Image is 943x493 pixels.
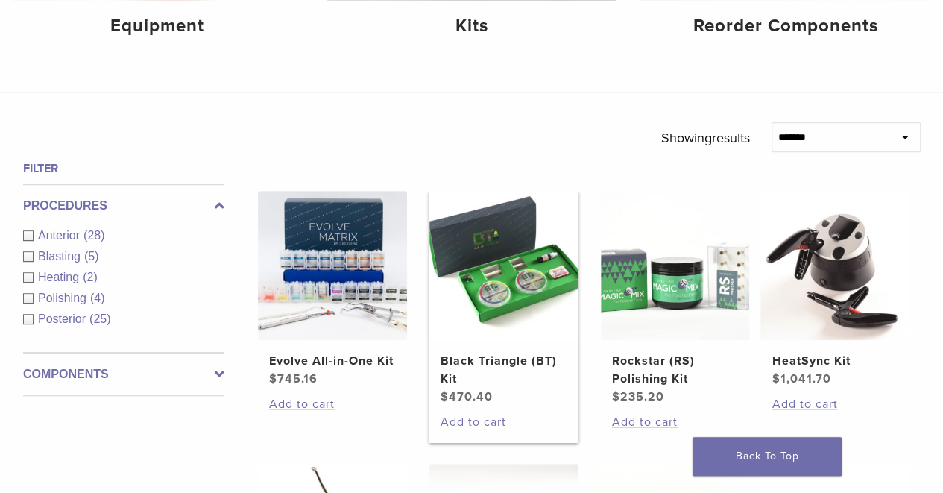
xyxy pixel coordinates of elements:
[441,389,493,404] bdi: 470.40
[601,191,750,406] a: Rockstar (RS) Polishing KitRockstar (RS) Polishing Kit $235.20
[38,229,83,242] span: Anterior
[612,389,620,404] span: $
[441,352,567,388] h2: Black Triangle (BT) Kit
[269,395,396,413] a: Add to cart: “Evolve All-in-One Kit”
[612,352,739,388] h2: Rockstar (RS) Polishing Kit
[760,191,909,388] a: HeatSync KitHeatSync Kit $1,041.70
[429,191,578,340] img: Black Triangle (BT) Kit
[441,389,449,404] span: $
[38,313,89,325] span: Posterior
[258,191,407,340] img: Evolve All-in-One Kit
[24,13,291,40] h4: Equipment
[23,365,224,383] label: Components
[693,437,842,476] a: Back To Top
[84,250,99,263] span: (5)
[760,191,909,340] img: HeatSync Kit
[83,271,98,283] span: (2)
[269,371,318,386] bdi: 745.16
[429,191,578,406] a: Black Triangle (BT) KitBlack Triangle (BT) Kit $470.40
[23,197,224,215] label: Procedures
[772,371,780,386] span: $
[258,191,407,388] a: Evolve All-in-One KitEvolve All-in-One Kit $745.16
[338,13,605,40] h4: Kits
[90,292,105,304] span: (4)
[269,371,277,386] span: $
[38,292,90,304] span: Polishing
[660,122,749,154] p: Showing results
[612,413,739,431] a: Add to cart: “Rockstar (RS) Polishing Kit”
[772,371,830,386] bdi: 1,041.70
[601,191,750,340] img: Rockstar (RS) Polishing Kit
[83,229,104,242] span: (28)
[38,271,83,283] span: Heating
[23,160,224,178] h4: Filter
[441,413,567,431] a: Add to cart: “Black Triangle (BT) Kit”
[772,352,898,370] h2: HeatSync Kit
[612,389,664,404] bdi: 235.20
[269,352,396,370] h2: Evolve All-in-One Kit
[89,313,110,325] span: (25)
[652,13,919,40] h4: Reorder Components
[772,395,898,413] a: Add to cart: “HeatSync Kit”
[38,250,84,263] span: Blasting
